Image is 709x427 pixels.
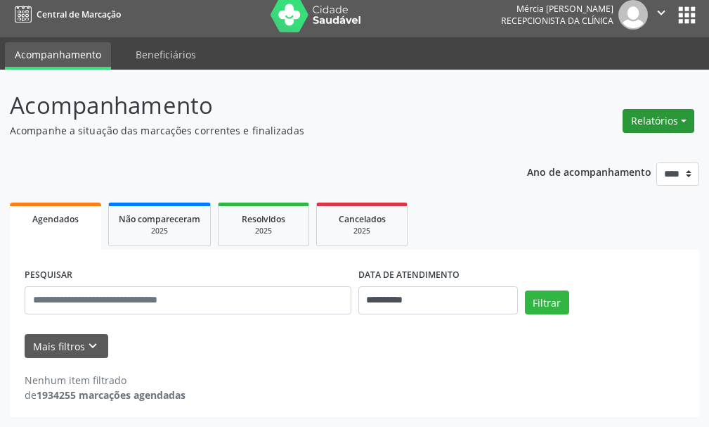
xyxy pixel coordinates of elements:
[25,373,186,388] div: Nenhum item filtrado
[119,226,200,236] div: 2025
[525,291,569,314] button: Filtrar
[501,3,613,15] div: Mércia [PERSON_NAME]
[85,338,100,354] i: keyboard_arrow_down
[623,109,694,133] button: Relatórios
[10,88,493,123] p: Acompanhamento
[37,388,186,402] strong: 1934255 marcações agendadas
[327,226,397,236] div: 2025
[25,334,108,359] button: Mais filtroskeyboard_arrow_down
[119,213,200,225] span: Não compareceram
[653,5,669,20] i: 
[25,265,72,286] label: PESQUISAR
[32,213,79,225] span: Agendados
[126,42,206,67] a: Beneficiários
[675,3,699,27] button: apps
[37,8,121,20] span: Central de Marcação
[25,388,186,402] div: de
[527,162,651,180] p: Ano de acompanhamento
[10,3,121,26] a: Central de Marcação
[501,15,613,27] span: Recepcionista da clínica
[242,213,285,225] span: Resolvidos
[339,213,386,225] span: Cancelados
[228,226,299,236] div: 2025
[10,123,493,138] p: Acompanhe a situação das marcações correntes e finalizadas
[5,42,111,70] a: Acompanhamento
[358,265,460,286] label: DATA DE ATENDIMENTO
